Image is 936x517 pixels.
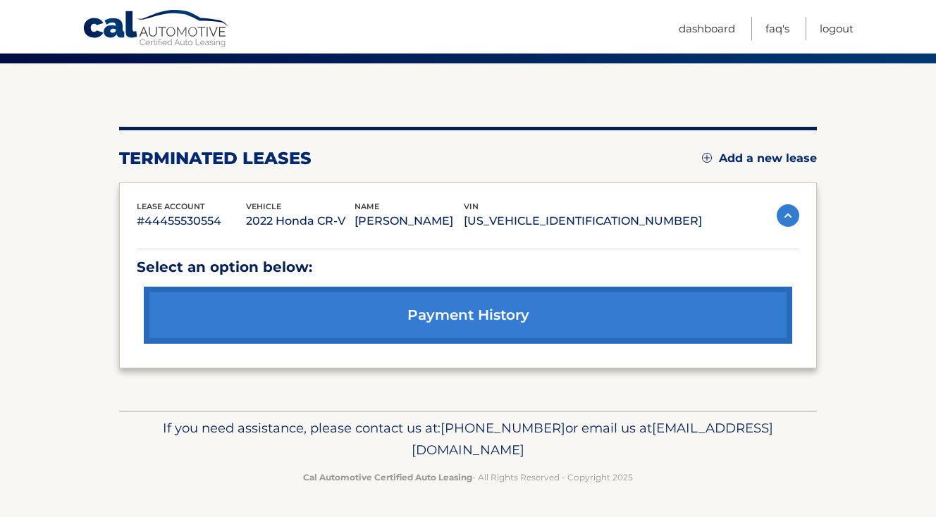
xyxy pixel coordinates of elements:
[144,287,792,344] a: payment history
[119,148,312,169] h2: terminated leases
[82,9,230,50] a: Cal Automotive
[128,417,808,462] p: If you need assistance, please contact us at: or email us at
[137,201,205,211] span: lease account
[702,153,712,163] img: add.svg
[765,17,789,40] a: FAQ's
[702,151,817,166] a: Add a new lease
[777,204,799,227] img: accordion-active.svg
[246,201,281,211] span: vehicle
[355,211,464,231] p: [PERSON_NAME]
[355,201,379,211] span: name
[820,17,854,40] a: Logout
[464,201,479,211] span: vin
[128,470,808,485] p: - All Rights Reserved - Copyright 2025
[137,255,799,280] p: Select an option below:
[441,420,565,436] span: [PHONE_NUMBER]
[464,211,702,231] p: [US_VEHICLE_IDENTIFICATION_NUMBER]
[137,211,246,231] p: #44455530554
[303,472,472,482] strong: Cal Automotive Certified Auto Leasing
[246,211,355,231] p: 2022 Honda CR-V
[679,17,735,40] a: Dashboard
